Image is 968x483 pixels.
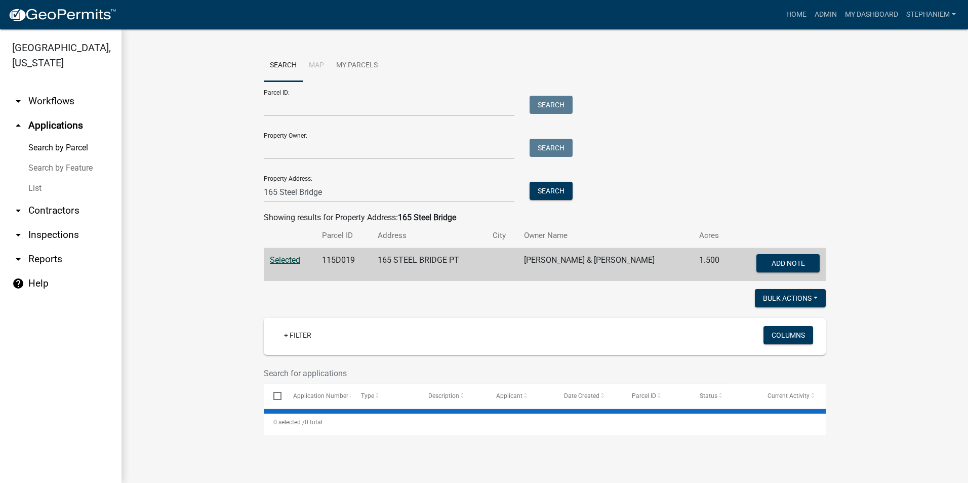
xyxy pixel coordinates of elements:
[763,326,813,344] button: Columns
[12,277,24,290] i: help
[530,182,573,200] button: Search
[690,384,758,408] datatable-header-cell: Status
[264,50,303,82] a: Search
[283,384,351,408] datatable-header-cell: Application Number
[12,253,24,265] i: arrow_drop_down
[756,254,820,272] button: Add Note
[693,224,733,248] th: Acres
[496,392,522,399] span: Applicant
[768,392,810,399] span: Current Activity
[902,5,960,24] a: StephanieM
[487,224,517,248] th: City
[487,384,554,408] datatable-header-cell: Applicant
[264,410,826,435] div: 0 total
[12,205,24,217] i: arrow_drop_down
[693,248,733,281] td: 1.500
[700,392,717,399] span: Status
[518,224,694,248] th: Owner Name
[264,363,730,384] input: Search for applications
[428,392,459,399] span: Description
[758,384,826,408] datatable-header-cell: Current Activity
[276,326,319,344] a: + Filter
[361,392,374,399] span: Type
[530,139,573,157] button: Search
[564,392,599,399] span: Date Created
[755,289,826,307] button: Bulk Actions
[372,248,487,281] td: 165 STEEL BRIDGE PT
[316,248,371,281] td: 115D019
[530,96,573,114] button: Search
[398,213,456,222] strong: 165 Steel Bridge
[316,224,371,248] th: Parcel ID
[782,5,811,24] a: Home
[841,5,902,24] a: My Dashboard
[264,212,826,224] div: Showing results for Property Address:
[330,50,384,82] a: My Parcels
[270,255,300,265] a: Selected
[351,384,419,408] datatable-header-cell: Type
[771,259,804,267] span: Add Note
[811,5,841,24] a: Admin
[12,229,24,241] i: arrow_drop_down
[264,384,283,408] datatable-header-cell: Select
[419,384,487,408] datatable-header-cell: Description
[293,392,348,399] span: Application Number
[273,419,305,426] span: 0 selected /
[554,384,622,408] datatable-header-cell: Date Created
[622,384,690,408] datatable-header-cell: Parcel ID
[12,95,24,107] i: arrow_drop_down
[372,224,487,248] th: Address
[518,248,694,281] td: [PERSON_NAME] & [PERSON_NAME]
[12,119,24,132] i: arrow_drop_up
[632,392,656,399] span: Parcel ID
